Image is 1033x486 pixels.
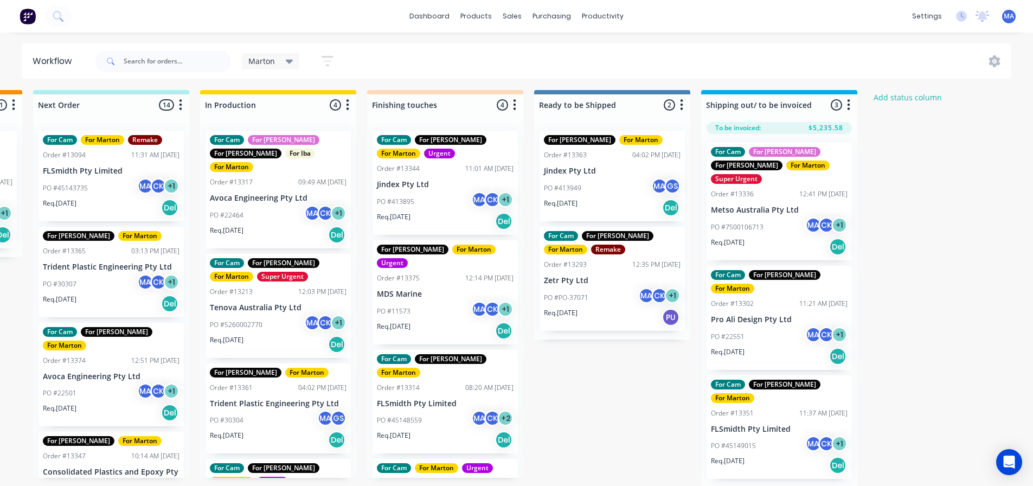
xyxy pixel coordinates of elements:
div: For Marton [711,284,754,293]
div: Order #13317 [210,177,253,187]
div: + 1 [163,383,179,399]
p: Trident Plastic Engineering Pty Ltd [210,399,347,408]
p: Req. [DATE] [711,347,745,357]
p: Req. [DATE] [43,404,76,413]
div: Order #13336 [711,189,754,199]
p: PO #22501 [43,388,76,398]
div: purchasing [527,8,576,24]
p: Req. [DATE] [210,226,243,235]
div: For CamFor [PERSON_NAME]For MartonOrder #1335111:37 AM [DATE]FLSmidth Pty LimitedPO #45149015MACK... [707,375,852,479]
div: MA [137,178,153,194]
div: settings [907,8,947,24]
div: Remake [128,135,162,145]
div: CK [651,287,668,304]
a: dashboard [404,8,455,24]
div: For [PERSON_NAME] [749,380,820,389]
p: Req. [DATE] [210,335,243,345]
div: CK [484,191,501,208]
div: Del [328,431,345,449]
div: Order #13094 [43,150,86,160]
div: For [PERSON_NAME] [544,135,615,145]
p: Jindex Pty Ltd [544,167,681,176]
div: For CamFor [PERSON_NAME]For MartonUrgentOrder #1334411:01 AM [DATE]Jindex Pty LtdPO #413895MACK+1... [373,131,518,235]
div: For Cam [711,147,745,157]
div: Del [829,457,846,474]
p: Tenova Australia Pty Ltd [210,303,347,312]
p: PO #45149015 [711,441,756,451]
div: For Marton [210,272,253,282]
div: 12:41 PM [DATE] [799,189,848,199]
div: For CamFor MartonRemakeOrder #1309411:31 AM [DATE]FLSmidth Pty LimitedPO #45143735MACK+1Req.[DATE... [39,131,184,221]
div: For Iba [285,149,315,158]
div: 10:14 AM [DATE] [131,451,179,461]
div: CK [818,436,835,452]
p: Req. [DATE] [711,238,745,247]
div: For CamFor [PERSON_NAME]For MartonOrder #1331408:20 AM [DATE]FLSmidth Pty LimitedPO #45148559MACK... [373,350,518,454]
div: MA [805,217,822,233]
div: MA [651,178,668,194]
p: PO #413895 [377,197,414,207]
div: MA [805,327,822,343]
div: For Cam [210,258,244,268]
div: For [PERSON_NAME]For MartonOrder #1336104:02 PM [DATE]Trident Plastic Engineering Pty LtdPO #3030... [206,363,351,454]
div: Del [161,199,178,216]
div: Del [829,238,846,255]
div: For CamFor [PERSON_NAME]For MartonOrder #1330211:21 AM [DATE]Pro Ali Design Pty LtdPO #22551MACK+... [707,266,852,370]
div: For [PERSON_NAME]For MartonUrgentOrder #1337512:14 PM [DATE]MDS MarinePO #11573MACK+1Req.[DATE]Del [373,240,518,344]
div: 11:31 AM [DATE] [131,150,179,160]
div: MA [805,436,822,452]
div: Order #13213 [210,287,253,297]
div: Del [328,336,345,353]
span: $5,235.58 [809,123,843,133]
div: For Marton [210,162,253,172]
p: Req. [DATE] [711,456,745,466]
div: MA [304,315,320,331]
p: Avoca Engineering Pty Ltd [43,372,179,381]
p: Req. [DATE] [43,295,76,304]
div: 03:13 PM [DATE] [131,246,179,256]
p: FLSmidth Pty Limited [711,425,848,434]
div: 08:20 AM [DATE] [465,383,514,393]
div: For CamFor [PERSON_NAME]For MartonSuper UrgentOrder #1321312:03 PM [DATE]Tenova Australia Pty Ltd... [206,254,351,358]
p: Req. [DATE] [210,431,243,440]
p: PO #22551 [711,332,745,342]
div: + 1 [497,301,514,317]
p: PO #45148559 [377,415,422,425]
img: Factory [20,8,36,24]
div: Del [829,348,846,365]
div: Remake [591,245,625,254]
div: For Marton [43,341,86,350]
div: For [PERSON_NAME] [749,147,820,157]
div: For Marton [452,245,496,254]
div: + 2 [497,410,514,426]
p: MDS Marine [377,290,514,299]
div: productivity [576,8,629,24]
div: 09:49 AM [DATE] [298,177,347,187]
div: Del [495,322,512,340]
p: PO #45143735 [43,183,88,193]
p: PO #7500106713 [711,222,763,232]
div: For Marton [711,393,754,403]
div: + 1 [497,191,514,208]
p: Trident Plastic Engineering Pty Ltd [43,263,179,272]
div: For Marton [81,135,124,145]
div: MA [137,274,153,290]
div: For [PERSON_NAME] [248,463,319,473]
div: For [PERSON_NAME] [749,270,820,280]
div: CK [317,205,333,221]
div: MA [317,410,333,426]
div: For CamFor [PERSON_NAME]For MartonOrder #1337412:51 PM [DATE]Avoca Engineering Pty LtdPO #22501MA... [39,323,184,427]
div: Workflow [33,55,77,68]
p: Req. [DATE] [544,308,578,318]
div: Del [161,404,178,421]
p: Req. [DATE] [377,431,410,440]
div: For [PERSON_NAME] [711,161,782,170]
div: + 1 [831,217,848,233]
div: products [455,8,497,24]
div: For Cam [377,463,411,473]
div: MA [471,191,487,208]
div: Urgent [377,258,408,268]
span: Marton [248,55,275,67]
div: CK [818,327,835,343]
p: PO #30304 [210,415,243,425]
